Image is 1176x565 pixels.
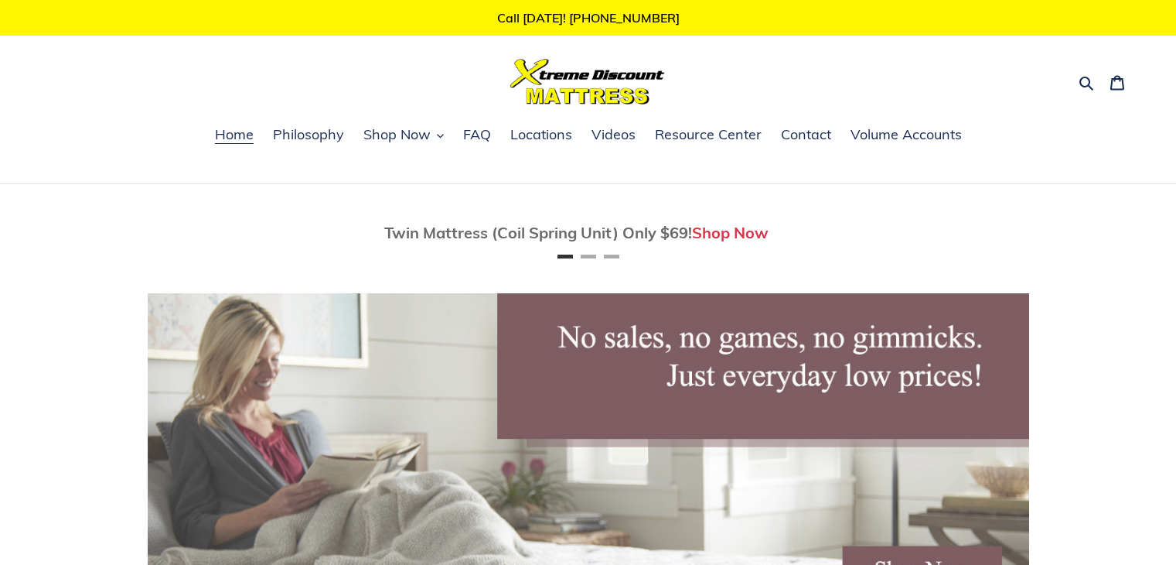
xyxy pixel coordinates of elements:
[215,125,254,144] span: Home
[581,255,596,259] button: Page 2
[647,124,769,147] a: Resource Center
[584,124,643,147] a: Videos
[510,59,665,104] img: Xtreme Discount Mattress
[692,223,769,242] a: Shop Now
[363,125,431,144] span: Shop Now
[207,124,261,147] a: Home
[604,255,619,259] button: Page 3
[850,125,962,144] span: Volume Accounts
[655,125,762,144] span: Resource Center
[510,125,572,144] span: Locations
[557,255,573,259] button: Page 1
[356,124,452,147] button: Shop Now
[455,124,499,147] a: FAQ
[384,223,692,242] span: Twin Mattress (Coil Spring Unit) Only $69!
[273,125,344,144] span: Philosophy
[781,125,831,144] span: Contact
[463,125,491,144] span: FAQ
[265,124,352,147] a: Philosophy
[773,124,839,147] a: Contact
[503,124,580,147] a: Locations
[591,125,636,144] span: Videos
[843,124,970,147] a: Volume Accounts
